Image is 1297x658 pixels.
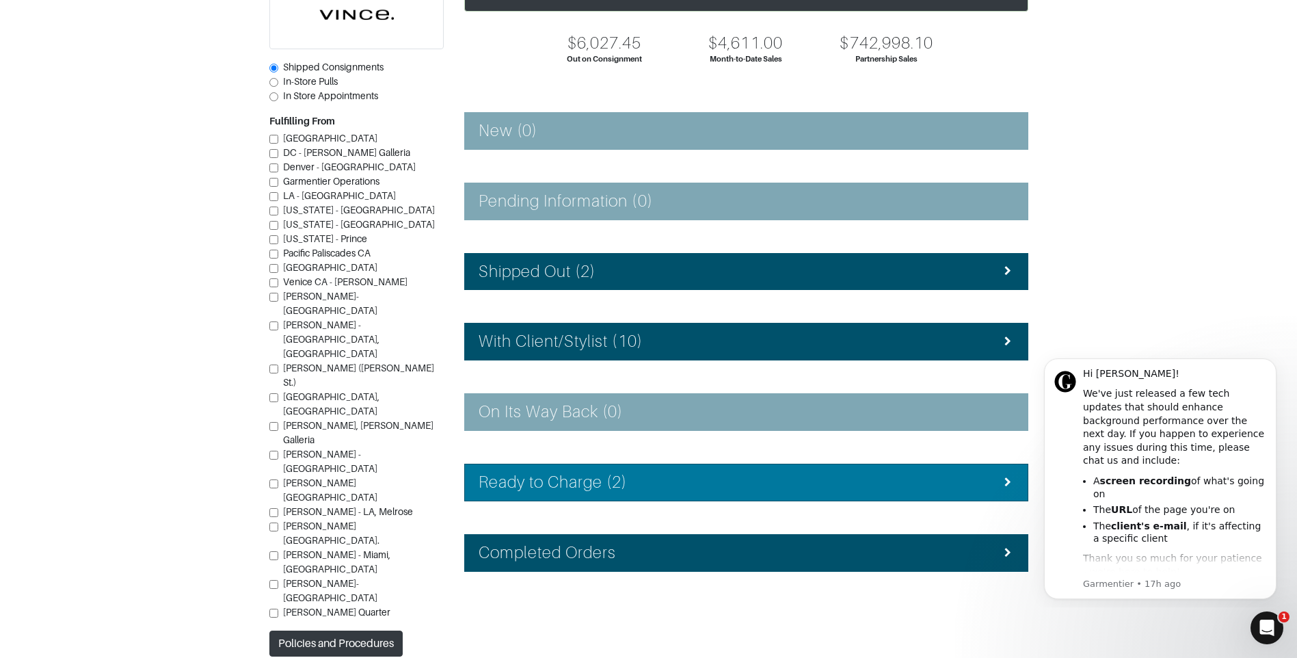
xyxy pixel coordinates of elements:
span: [PERSON_NAME] - LA, Melrose [283,506,413,517]
span: [US_STATE] - [GEOGRAPHIC_DATA] [283,205,435,215]
span: [US_STATE] - Prince [283,233,367,244]
input: [US_STATE] - [GEOGRAPHIC_DATA] [269,207,278,215]
span: [PERSON_NAME] - Miami, [GEOGRAPHIC_DATA] [283,549,390,575]
input: Garmentier Operations [269,178,278,187]
input: Pacific Paliscades CA [269,250,278,259]
input: [US_STATE] - [GEOGRAPHIC_DATA] [269,221,278,230]
span: Denver - [GEOGRAPHIC_DATA] [283,161,416,172]
span: LA - [GEOGRAPHIC_DATA] [283,190,396,201]
span: [PERSON_NAME]- [GEOGRAPHIC_DATA] [283,578,377,603]
span: [GEOGRAPHIC_DATA], [GEOGRAPHIC_DATA] [283,391,379,417]
input: [PERSON_NAME][GEOGRAPHIC_DATA]. [269,523,278,531]
div: $4,611.00 [708,34,782,53]
span: [US_STATE] - [GEOGRAPHIC_DATA] [283,219,435,230]
span: [PERSON_NAME][GEOGRAPHIC_DATA]. [283,521,379,546]
div: $742,998.10 [840,34,933,53]
h4: Completed Orders [479,543,617,563]
label: Fulfilling From [269,114,335,129]
span: [PERSON_NAME] - [GEOGRAPHIC_DATA] [283,449,377,474]
span: [PERSON_NAME], [PERSON_NAME] Galleria [283,420,433,445]
span: In-Store Pulls [283,76,338,87]
input: DC - [PERSON_NAME] Galleria [269,149,278,158]
div: $6,027.45 [567,34,641,53]
span: [GEOGRAPHIC_DATA] [283,133,377,144]
input: [PERSON_NAME] - Miami, [GEOGRAPHIC_DATA] [269,551,278,560]
input: [GEOGRAPHIC_DATA] [269,264,278,273]
input: [PERSON_NAME] Quarter [269,609,278,618]
input: In Store Appointments [269,92,278,101]
span: Pacific Paliscades CA [283,248,371,259]
input: [GEOGRAPHIC_DATA] [269,135,278,144]
div: Month-to-Date Sales [710,53,782,65]
span: 1 [1279,611,1289,622]
input: LA - [GEOGRAPHIC_DATA] [269,192,278,201]
iframe: Intercom live chat [1251,611,1283,644]
span: [PERSON_NAME] - [GEOGRAPHIC_DATA], [GEOGRAPHIC_DATA] [283,319,379,359]
span: Shipped Consignments [283,62,384,73]
input: [PERSON_NAME]-[GEOGRAPHIC_DATA] [269,293,278,302]
input: [PERSON_NAME] - [GEOGRAPHIC_DATA] [269,451,278,460]
input: In-Store Pulls [269,78,278,87]
input: [PERSON_NAME] ([PERSON_NAME] St.) [269,365,278,373]
input: [PERSON_NAME] - LA, Melrose [269,508,278,517]
span: Venice CA - [PERSON_NAME] [283,276,407,287]
input: [US_STATE] - Prince [269,235,278,244]
span: DC - [PERSON_NAME] Galleria [283,147,410,158]
h4: With Client/Stylist (10) [479,332,643,352]
h4: New (0) [479,121,537,141]
span: [GEOGRAPHIC_DATA] [283,262,377,273]
input: Venice CA - [PERSON_NAME] [269,278,278,287]
input: Shipped Consignments [269,64,278,73]
span: [PERSON_NAME][GEOGRAPHIC_DATA] [283,477,377,503]
h4: Ready to Charge (2) [479,473,628,492]
span: In Store Appointments [283,90,378,101]
span: [PERSON_NAME] ([PERSON_NAME] St.) [283,363,434,388]
div: Partnership Sales [855,53,918,65]
input: [PERSON_NAME], [PERSON_NAME] Galleria [269,422,278,431]
input: [PERSON_NAME]- [GEOGRAPHIC_DATA] [269,580,278,589]
div: Out on Consignment [567,53,642,65]
button: Policies and Procedures [269,631,403,657]
span: [PERSON_NAME]-[GEOGRAPHIC_DATA] [283,291,377,316]
input: [GEOGRAPHIC_DATA], [GEOGRAPHIC_DATA] [269,393,278,402]
span: [PERSON_NAME] Quarter [283,607,390,618]
h4: Shipped Out (2) [479,262,596,282]
iframe: Intercom notifications message [1024,346,1297,607]
input: Denver - [GEOGRAPHIC_DATA] [269,163,278,172]
input: [PERSON_NAME][GEOGRAPHIC_DATA] [269,479,278,488]
span: Garmentier Operations [283,176,379,187]
h4: On Its Way Back (0) [479,402,624,422]
h4: Pending Information (0) [479,192,653,211]
input: [PERSON_NAME] - [GEOGRAPHIC_DATA], [GEOGRAPHIC_DATA] [269,321,278,330]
